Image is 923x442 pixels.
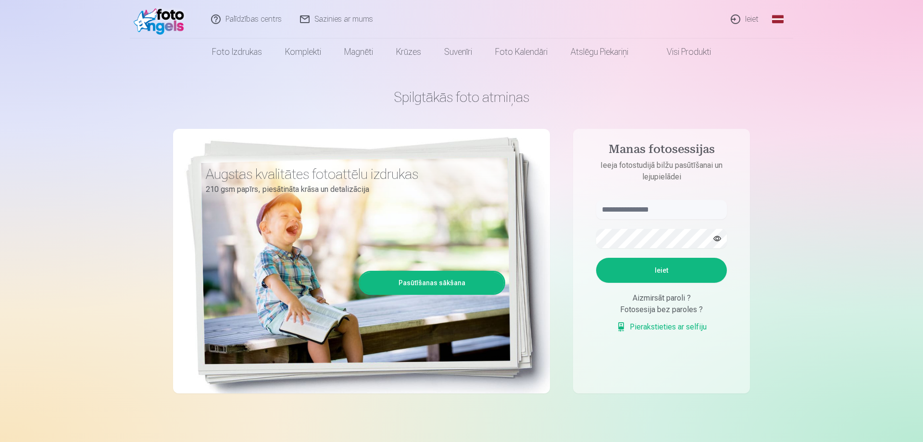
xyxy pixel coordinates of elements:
img: /fa1 [134,4,189,35]
h3: Augstas kvalitātes fotoattēlu izdrukas [206,165,498,183]
a: Krūzes [385,38,433,65]
p: 210 gsm papīrs, piesātināta krāsa un detalizācija [206,183,498,196]
a: Foto kalendāri [484,38,559,65]
a: Suvenīri [433,38,484,65]
button: Ieiet [596,258,727,283]
p: Ieeja fotostudijā bilžu pasūtīšanai un lejupielādei [586,160,736,183]
a: Foto izdrukas [200,38,274,65]
h4: Manas fotosessijas [586,142,736,160]
a: Pasūtīšanas sākšana [360,272,504,293]
a: Magnēti [333,38,385,65]
div: Aizmirsāt paroli ? [596,292,727,304]
h1: Spilgtākās foto atmiņas [173,88,750,106]
a: Komplekti [274,38,333,65]
div: Fotosesija bez paroles ? [596,304,727,316]
a: Visi produkti [640,38,723,65]
a: Pierakstieties ar selfiju [616,321,707,333]
a: Atslēgu piekariņi [559,38,640,65]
